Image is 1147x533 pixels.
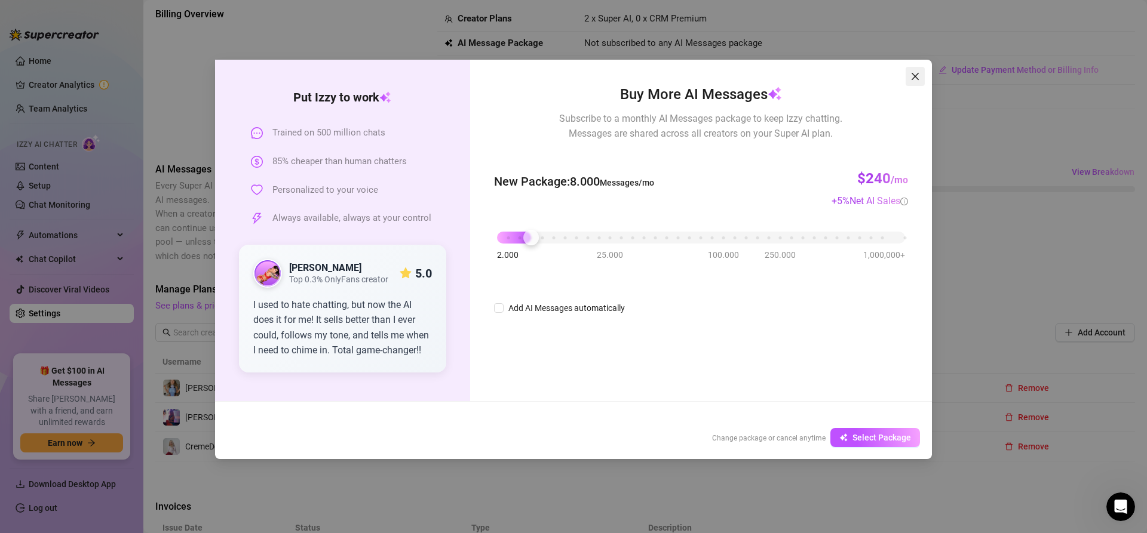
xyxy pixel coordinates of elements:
div: And work Izzy AI only when i opened the software on the desktop? or can i close the software and ... [43,87,229,137]
span: Subscribe to a monthly AI Messages package to keep Izzy chatting. Messages are shared across all ... [559,111,842,141]
button: Emoji picker [19,391,28,400]
button: Send a message… [205,386,224,405]
strong: 5.0 [415,266,432,281]
button: Select Package [830,428,920,447]
button: Gif picker [38,390,47,400]
div: And work Izzy AI only when i opened the software on the desktop? or can i close the software and ... [53,94,220,130]
button: go back [8,5,30,27]
img: Profile image for Giselle [34,7,53,26]
div: Benjamin says… [10,87,229,146]
span: Buy More AI Messages [620,84,782,106]
span: heart [251,184,263,196]
span: Messages/mo [600,178,654,187]
span: Trained on 500 million chats [272,126,385,140]
span: /mo [891,174,908,186]
div: Benjamin says… [10,13,229,87]
span: message [251,127,263,139]
div: Giselle says… [10,162,229,455]
span: info-circle [900,198,908,205]
span: Personalized to your voice [272,183,378,198]
span: + 5 % [832,195,908,207]
strong: Put Izzy to work [293,90,391,104]
span: 85% cheaper than human chatters [272,155,407,169]
h1: Giselle [58,6,90,15]
div: Hey [PERSON_NAME], For the first question: unfortunately no — the Bump Message is written by you,... [19,170,186,298]
span: Change package or cancel anytime [712,434,826,442]
div: Net AI Sales [849,193,908,208]
p: Active 14h ago [58,15,116,27]
span: 2.000 [497,248,519,261]
span: Always available, always at your control [272,211,431,226]
button: Start recording [76,390,85,400]
div: When i create a Bump Message, how can i write the text? Can i write it in English and when a Germ... [43,13,229,86]
span: New Package : 8.000 [494,172,654,191]
span: star [400,267,412,279]
h3: $240 [857,170,908,189]
span: dollar [251,156,263,168]
div: I used to hate chatting, but now the AI does it for me! It sells better than I ever could, follow... [253,297,432,358]
span: 25.000 [597,248,623,261]
iframe: Intercom live chat [1106,492,1135,521]
div: [DATE] [10,146,229,162]
span: Top 0.3% OnlyFans creator [289,275,388,285]
span: Select Package [852,433,911,442]
div: Add AI Messages automatically [508,301,625,315]
button: Home [187,5,210,27]
div: When i create a Bump Message, how can i write the text? Can i write it in English and when a Germ... [53,20,220,79]
button: Upload attachment [57,390,66,400]
span: thunderbolt [251,212,263,224]
div: Close [210,5,231,26]
button: Close [906,67,925,86]
span: 1,000,000+ [863,248,905,261]
div: Hey [PERSON_NAME],For the first question: unfortunately no — the Bump Message is written by you, ... [10,162,196,434]
span: Close [906,72,925,81]
strong: [PERSON_NAME] [289,262,361,273]
span: 100.000 [708,248,739,261]
div: For the second question: [PERSON_NAME] only needs to be turned on once in the desktop app. After ... [19,298,186,392]
span: 250.000 [765,248,796,261]
textarea: Message… [10,366,229,386]
span: close [910,72,920,81]
img: public [254,260,281,286]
